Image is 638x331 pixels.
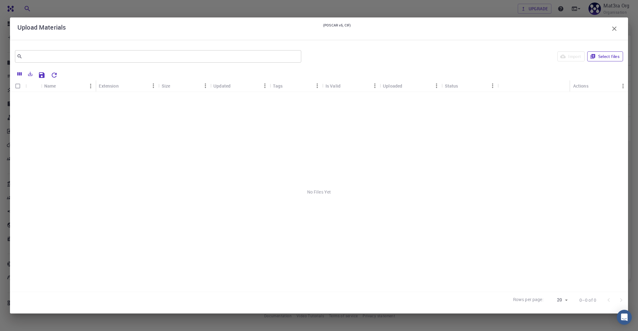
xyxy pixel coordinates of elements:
div: Actions [573,80,588,92]
div: Extension [96,80,158,92]
div: Is Valid [326,80,340,92]
small: (POSCAR v5, CIF) [323,22,351,35]
p: Rows per page: [513,296,544,304]
div: Status [445,80,458,92]
button: Save Explorer Settings [36,69,48,81]
button: Menu [618,81,628,91]
button: Menu [312,81,322,91]
button: Export [25,69,36,79]
div: Size [159,80,210,92]
div: Name [44,80,56,92]
div: Icon [26,80,41,92]
div: Size [162,80,170,92]
span: Support [13,4,36,10]
div: Updated [210,80,270,92]
p: 0–0 of 0 [579,297,596,303]
div: Actions [570,80,628,92]
div: Tags [273,80,283,92]
button: Menu [86,81,96,91]
button: Sort [170,81,180,91]
div: Uploaded [380,80,441,92]
div: No Files Yet [10,92,628,292]
button: Reset Explorer Settings [48,69,60,81]
div: Tags [270,80,322,92]
div: Open Intercom Messenger [617,310,632,325]
button: Menu [200,81,210,91]
div: Is Valid [322,80,380,92]
button: Select files [587,51,623,61]
div: Status [442,80,498,92]
button: Menu [370,81,380,91]
div: Name [41,80,96,92]
div: Extension [99,80,118,92]
button: Menu [488,81,498,91]
div: 20 [546,295,569,305]
div: Updated [213,80,231,92]
button: Menu [260,81,270,91]
button: Menu [432,81,442,91]
button: Sort [119,81,129,91]
button: Columns [14,69,25,79]
div: Upload Materials [17,22,621,35]
button: Menu [149,81,159,91]
div: Uploaded [383,80,402,92]
button: Sort [231,81,240,91]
